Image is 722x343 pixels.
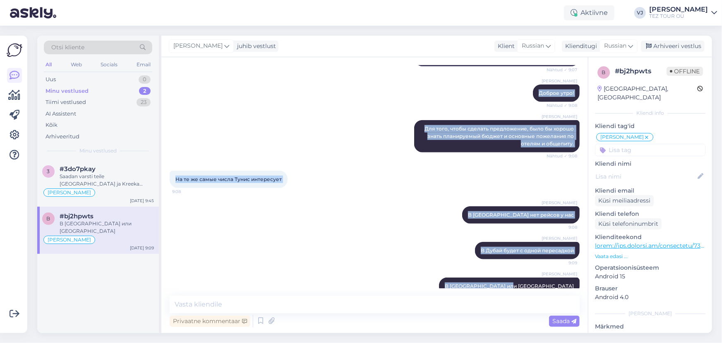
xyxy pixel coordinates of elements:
[494,42,515,51] div: Klient
[522,41,544,51] span: Russian
[234,42,276,51] div: juhib vestlust
[139,75,151,84] div: 0
[600,135,644,140] span: [PERSON_NAME]
[546,260,577,266] span: 9:09
[641,41,705,52] div: Arhiveeri vestlus
[170,316,250,327] div: Privaatne kommentaar
[595,310,705,317] div: [PERSON_NAME]
[595,144,705,156] input: Lisa tag
[602,69,606,75] span: b
[649,6,708,13] div: [PERSON_NAME]
[135,59,152,70] div: Email
[595,210,705,218] p: Kliendi telefon
[46,110,76,118] div: AI Assistent
[539,90,574,96] span: Доброе утро!
[137,98,151,106] div: 23
[649,13,708,19] div: TEZ TOUR OÜ
[60,165,96,173] span: #3do7pkay
[99,59,119,70] div: Socials
[47,168,50,174] span: 3
[79,147,117,155] span: Minu vestlused
[542,200,577,206] span: [PERSON_NAME]
[546,153,577,159] span: Nähtud ✓ 9:08
[69,59,84,70] div: Web
[546,102,577,109] span: Nähtud ✓ 9:08
[445,283,574,289] span: В [GEOGRAPHIC_DATA] или [GEOGRAPHIC_DATA]
[60,213,94,220] span: #bj2hpwts
[546,224,577,230] span: 9:08
[562,42,597,51] div: Klienditugi
[595,233,705,242] p: Klienditeekond
[130,198,154,204] div: [DATE] 9:45
[175,176,282,182] span: На те же самые числа Тунис интересует
[595,293,705,302] p: Android 4.0
[46,121,58,129] div: Kõik
[595,122,705,130] p: Kliendi tag'id
[595,272,705,281] p: Android 15
[7,42,22,58] img: Askly Logo
[552,317,576,325] span: Saada
[51,43,84,52] span: Otsi kliente
[46,98,86,106] div: Tiimi vestlused
[46,133,79,141] div: Arhiveeritud
[649,6,717,19] a: [PERSON_NAME]TEZ TOUR OÜ
[46,87,89,95] div: Minu vestlused
[481,247,574,254] span: В Дубай будет с одной пересадкой
[139,87,151,95] div: 2
[595,253,705,260] p: Vaata edasi ...
[595,322,705,331] p: Märkmed
[595,284,705,293] p: Brauser
[542,271,577,277] span: [PERSON_NAME]
[46,75,56,84] div: Uus
[595,218,662,229] div: Küsi telefoninumbrit
[667,67,703,76] span: Offline
[48,237,91,242] span: [PERSON_NAME]
[425,126,575,147] span: Для того, чтобы сделать предложение, было бы хорошо знать планируемый бюджет и основные пожелания...
[60,220,154,235] div: В [GEOGRAPHIC_DATA] или [GEOGRAPHIC_DATA]
[595,109,705,117] div: Kliendi info
[615,66,667,76] div: # bj2hpwts
[597,85,697,102] div: [GEOGRAPHIC_DATA], [GEOGRAPHIC_DATA]
[595,186,705,195] p: Kliendi email
[595,195,654,206] div: Küsi meiliaadressi
[47,215,50,222] span: b
[595,172,696,181] input: Lisa nimi
[542,114,577,120] span: [PERSON_NAME]
[634,7,646,19] div: VJ
[130,245,154,251] div: [DATE] 9:09
[564,5,614,20] div: Aktiivne
[542,235,577,242] span: [PERSON_NAME]
[542,78,577,84] span: [PERSON_NAME]
[595,263,705,272] p: Operatsioonisüsteem
[173,41,223,51] span: [PERSON_NAME]
[44,59,53,70] div: All
[172,188,203,195] span: 9:08
[546,67,577,73] span: Nähtud ✓ 9:07
[595,159,705,168] p: Kliendi nimi
[468,212,574,218] span: В [GEOGRAPHIC_DATA] нет рейсов у нас
[48,190,91,195] span: [PERSON_NAME]
[604,41,626,51] span: Russian
[60,173,154,188] div: Saadan varsti teile [GEOGRAPHIC_DATA] ja Kreeka reisipakkumised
